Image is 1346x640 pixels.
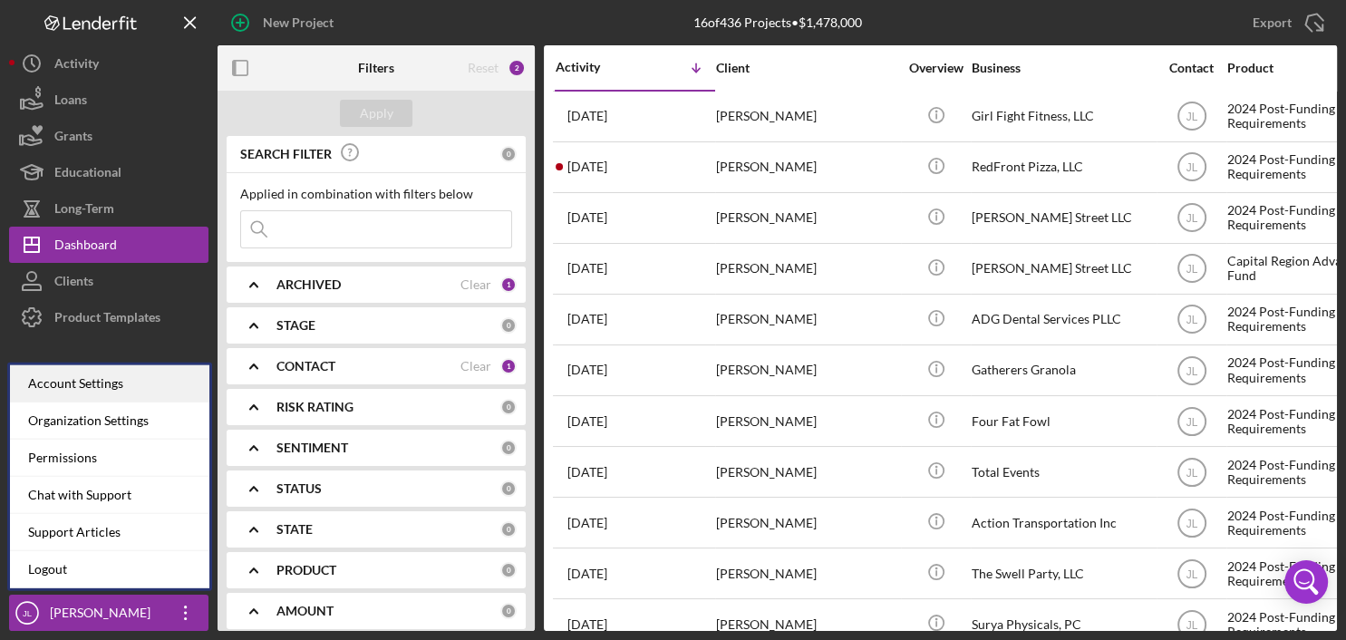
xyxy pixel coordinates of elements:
[10,514,209,551] a: Support Articles
[1186,161,1197,174] text: JL
[716,194,897,242] div: [PERSON_NAME]
[54,118,92,159] div: Grants
[500,603,517,619] div: 0
[972,143,1153,191] div: RedFront Pizza, LLC
[972,92,1153,141] div: Girl Fight Fitness, LLC
[500,562,517,578] div: 0
[23,608,33,618] text: JL
[263,5,334,41] div: New Project
[276,318,315,333] b: STAGE
[240,187,512,201] div: Applied in combination with filters below
[1186,212,1197,225] text: JL
[567,109,607,123] time: 2025-08-11 19:44
[567,160,607,174] time: 2025-08-11 12:20
[1186,263,1197,276] text: JL
[972,448,1153,496] div: Total Events
[1186,466,1197,479] text: JL
[276,522,313,537] b: STATE
[567,567,607,581] time: 2025-07-30 15:33
[567,414,607,429] time: 2025-07-30 20:52
[716,549,897,597] div: [PERSON_NAME]
[9,154,208,190] button: Educational
[9,299,208,335] a: Product Templates
[972,397,1153,445] div: Four Fat Fowl
[902,61,970,75] div: Overview
[358,61,394,75] b: Filters
[972,61,1153,75] div: Business
[240,147,332,161] b: SEARCH FILTER
[54,263,93,304] div: Clients
[500,146,517,162] div: 0
[1186,567,1197,580] text: JL
[54,227,117,267] div: Dashboard
[10,365,209,402] div: Account Settings
[567,363,607,377] time: 2025-07-31 18:48
[10,477,209,514] div: Chat with Support
[716,397,897,445] div: [PERSON_NAME]
[500,358,517,374] div: 1
[1235,5,1337,41] button: Export
[54,154,121,195] div: Educational
[716,143,897,191] div: [PERSON_NAME]
[218,5,352,41] button: New Project
[1157,61,1225,75] div: Contact
[1186,517,1197,529] text: JL
[9,227,208,263] button: Dashboard
[716,346,897,394] div: [PERSON_NAME]
[716,92,897,141] div: [PERSON_NAME]
[693,15,862,30] div: 16 of 436 Projects • $1,478,000
[1186,415,1197,428] text: JL
[556,60,635,74] div: Activity
[468,61,499,75] div: Reset
[716,499,897,547] div: [PERSON_NAME]
[54,190,114,231] div: Long-Term
[567,465,607,480] time: 2025-07-30 18:19
[276,277,341,292] b: ARCHIVED
[54,299,160,340] div: Product Templates
[716,296,897,344] div: [PERSON_NAME]
[567,312,607,326] time: 2025-08-04 13:26
[972,194,1153,242] div: [PERSON_NAME] Street LLC
[567,210,607,225] time: 2025-08-05 18:13
[9,595,208,631] button: JL[PERSON_NAME]
[567,617,607,632] time: 2025-07-30 13:23
[54,45,99,86] div: Activity
[9,263,208,299] button: Clients
[276,359,335,373] b: CONTACT
[1186,314,1197,326] text: JL
[276,481,322,496] b: STATUS
[9,118,208,154] button: Grants
[9,82,208,118] button: Loans
[460,277,491,292] div: Clear
[716,245,897,293] div: [PERSON_NAME]
[972,499,1153,547] div: Action Transportation Inc
[972,296,1153,344] div: ADG Dental Services PLLC
[9,190,208,227] button: Long-Term
[500,276,517,293] div: 1
[360,100,393,127] div: Apply
[340,100,412,127] button: Apply
[500,521,517,538] div: 0
[460,359,491,373] div: Clear
[9,45,208,82] button: Activity
[508,59,526,77] div: 2
[972,346,1153,394] div: Gatherers Granola
[716,448,897,496] div: [PERSON_NAME]
[10,402,209,440] div: Organization Settings
[567,261,607,276] time: 2025-08-05 15:57
[1186,111,1197,123] text: JL
[276,604,334,618] b: AMOUNT
[10,440,209,477] div: Permissions
[972,549,1153,597] div: The Swell Party, LLC
[276,400,353,414] b: RISK RATING
[1186,364,1197,377] text: JL
[1284,560,1328,604] div: Open Intercom Messenger
[45,595,163,635] div: [PERSON_NAME]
